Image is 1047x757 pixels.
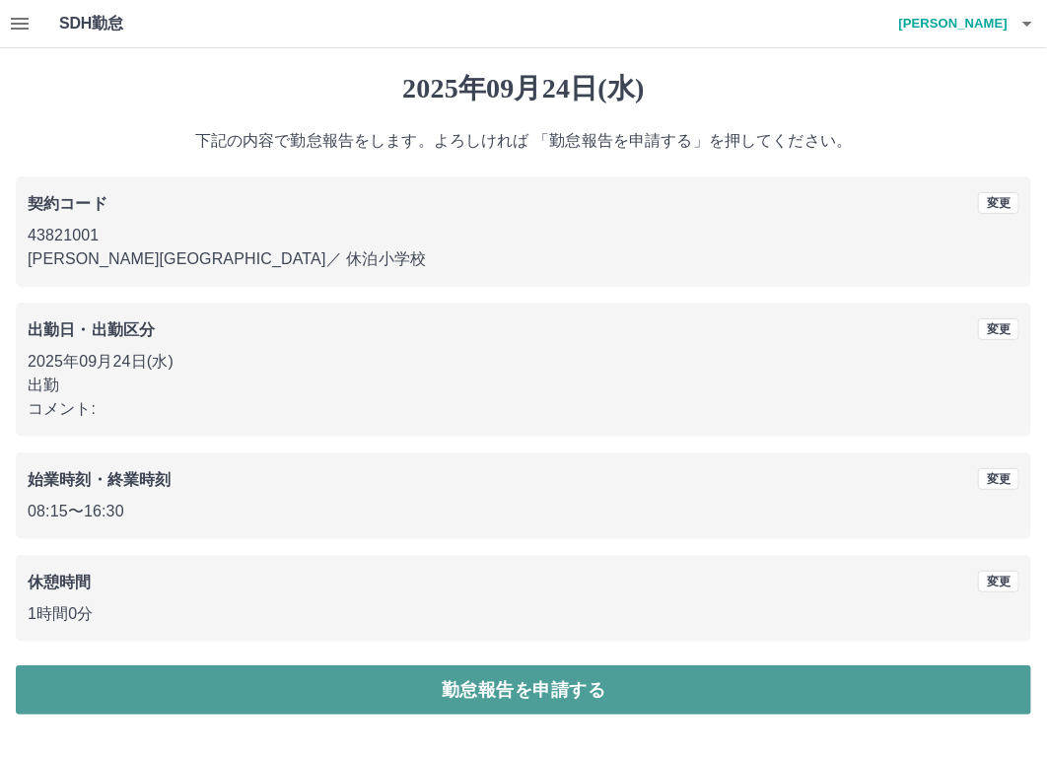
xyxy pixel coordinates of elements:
[28,350,1019,374] p: 2025年09月24日(水)
[28,247,1019,271] p: [PERSON_NAME][GEOGRAPHIC_DATA] ／ 休泊小学校
[28,471,171,488] b: 始業時刻・終業時刻
[28,195,107,212] b: 契約コード
[16,129,1031,153] p: 下記の内容で勤怠報告をします。よろしければ 「勤怠報告を申請する」を押してください。
[28,397,1019,421] p: コメント:
[978,571,1019,592] button: 変更
[28,602,1019,626] p: 1時間0分
[28,374,1019,397] p: 出勤
[28,574,92,590] b: 休憩時間
[16,72,1031,105] h1: 2025年09月24日(水)
[28,321,155,338] b: 出勤日・出勤区分
[28,500,1019,523] p: 08:15 〜 16:30
[16,665,1031,715] button: 勤怠報告を申請する
[978,192,1019,214] button: 変更
[978,318,1019,340] button: 変更
[28,224,1019,247] p: 43821001
[978,468,1019,490] button: 変更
